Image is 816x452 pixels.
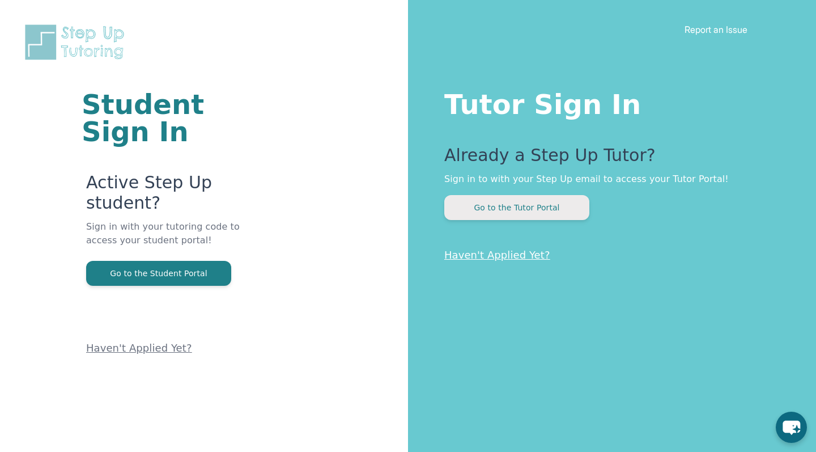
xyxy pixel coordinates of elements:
a: Report an Issue [685,24,747,35]
p: Sign in to with your Step Up email to access your Tutor Portal! [444,172,771,186]
a: Haven't Applied Yet? [86,342,192,354]
button: chat-button [776,412,807,443]
p: Already a Step Up Tutor? [444,145,771,172]
h1: Tutor Sign In [444,86,771,118]
img: Step Up Tutoring horizontal logo [23,23,131,62]
a: Go to the Tutor Portal [444,202,589,213]
a: Go to the Student Portal [86,268,231,278]
button: Go to the Student Portal [86,261,231,286]
button: Go to the Tutor Portal [444,195,589,220]
p: Sign in with your tutoring code to access your student portal! [86,220,272,261]
h1: Student Sign In [82,91,272,145]
a: Haven't Applied Yet? [444,249,550,261]
p: Active Step Up student? [86,172,272,220]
